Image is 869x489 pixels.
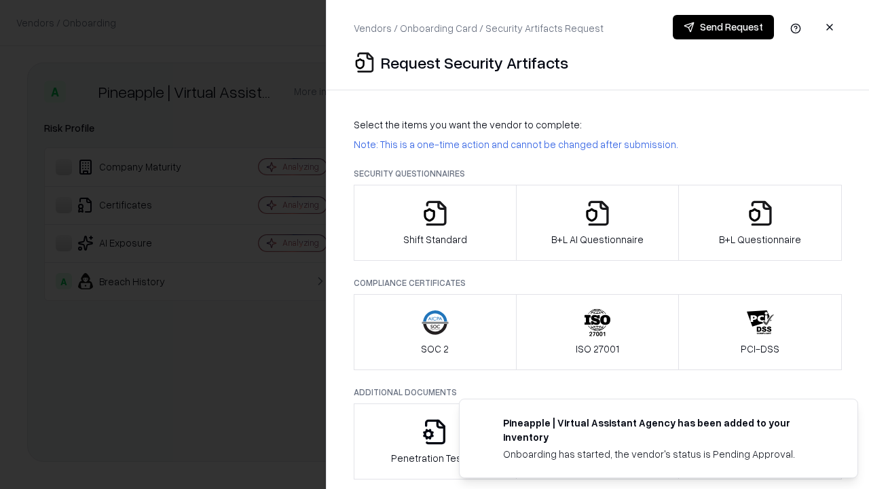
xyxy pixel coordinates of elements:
[421,342,449,356] p: SOC 2
[403,232,467,247] p: Shift Standard
[476,416,492,432] img: trypineapple.com
[354,403,517,479] button: Penetration Testing
[354,137,842,151] p: Note: This is a one-time action and cannot be changed after submission.
[678,185,842,261] button: B+L Questionnaire
[503,447,825,461] div: Onboarding has started, the vendor's status is Pending Approval.
[381,52,568,73] p: Request Security Artifacts
[354,277,842,289] p: Compliance Certificates
[354,294,517,370] button: SOC 2
[678,294,842,370] button: PCI-DSS
[551,232,644,247] p: B+L AI Questionnaire
[741,342,779,356] p: PCI-DSS
[719,232,801,247] p: B+L Questionnaire
[673,15,774,39] button: Send Request
[516,294,680,370] button: ISO 27001
[503,416,825,444] div: Pineapple | Virtual Assistant Agency has been added to your inventory
[354,117,842,132] p: Select the items you want the vendor to complete:
[354,168,842,179] p: Security Questionnaires
[516,185,680,261] button: B+L AI Questionnaire
[354,386,842,398] p: Additional Documents
[354,21,604,35] p: Vendors / Onboarding Card / Security Artifacts Request
[391,451,479,465] p: Penetration Testing
[576,342,619,356] p: ISO 27001
[354,185,517,261] button: Shift Standard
